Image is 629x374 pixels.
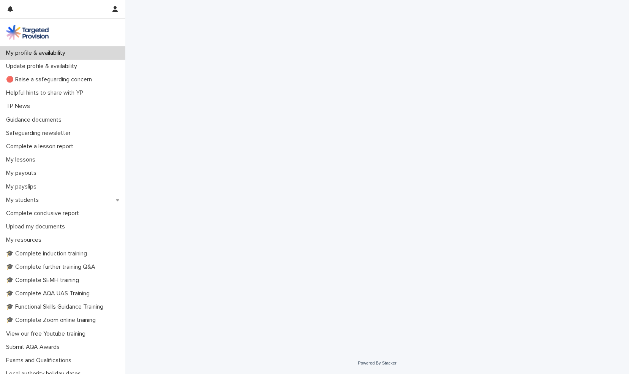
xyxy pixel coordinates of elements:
p: 🎓 Complete AQA UAS Training [3,290,96,297]
p: Exams and Qualifications [3,357,77,364]
p: My resources [3,236,47,244]
p: TP News [3,103,36,110]
p: 🔴 Raise a safeguarding concern [3,76,98,83]
p: My profile & availability [3,49,71,57]
p: 🎓 Complete SEMH training [3,277,85,284]
p: Upload my documents [3,223,71,230]
p: 🎓 Complete Zoom online training [3,317,102,324]
p: Complete a lesson report [3,143,79,150]
p: Submit AQA Awards [3,344,66,351]
p: Guidance documents [3,116,68,124]
p: 🎓 Complete induction training [3,250,93,257]
p: My students [3,197,45,204]
p: My lessons [3,156,41,163]
p: Complete conclusive report [3,210,85,217]
a: Powered By Stacker [358,361,396,365]
p: My payouts [3,170,43,177]
p: 🎓 Complete further training Q&A [3,263,101,271]
p: Helpful hints to share with YP [3,89,89,97]
p: Update profile & availability [3,63,83,70]
p: My payslips [3,183,43,190]
img: M5nRWzHhSzIhMunXDL62 [6,25,49,40]
p: View our free Youtube training [3,330,92,338]
p: 🎓 Functional Skills Guidance Training [3,303,109,311]
p: Safeguarding newsletter [3,130,77,137]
